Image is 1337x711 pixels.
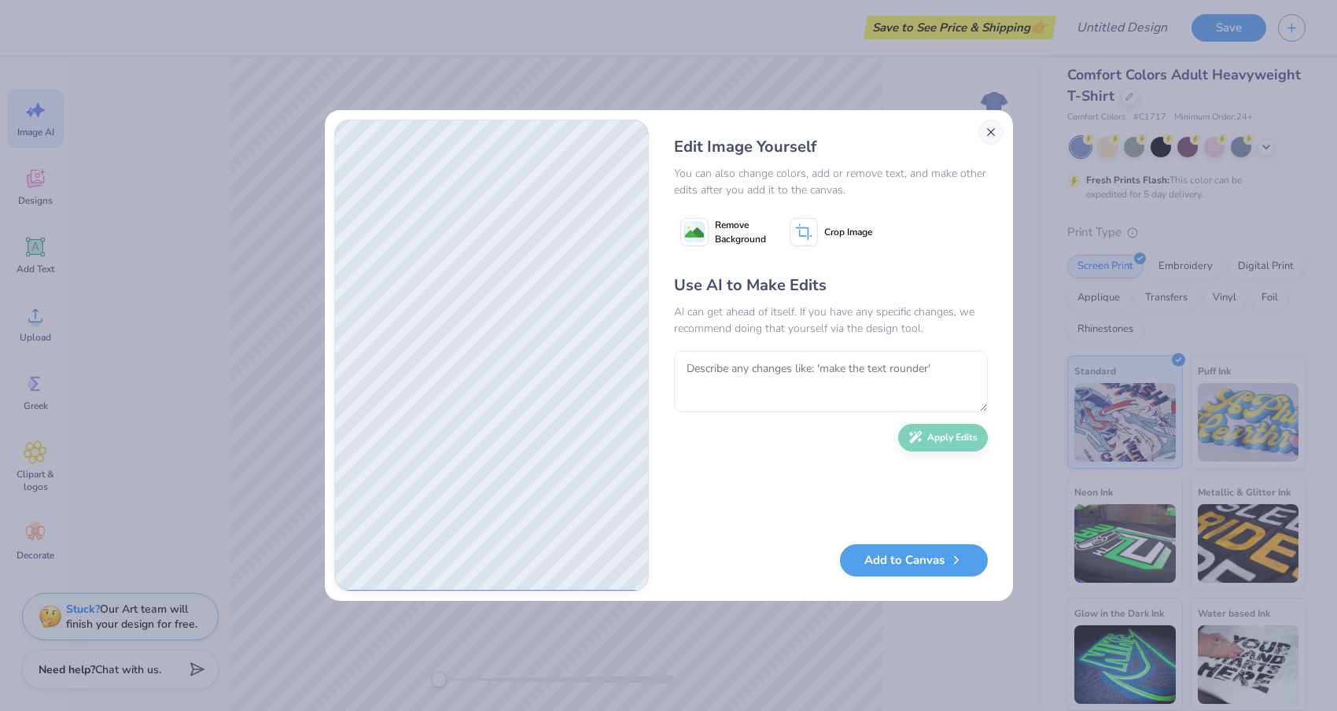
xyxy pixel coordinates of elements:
button: Close [978,120,1004,145]
div: AI can get ahead of itself. If you have any specific changes, we recommend doing that yourself vi... [674,304,988,337]
div: You can also change colors, add or remove text, and make other edits after you add it to the canvas. [674,165,988,198]
button: Remove Background [674,212,772,252]
span: Remove Background [715,218,766,246]
button: Crop Image [783,212,882,252]
div: Edit Image Yourself [674,135,988,159]
button: Add to Canvas [840,544,988,577]
span: Crop Image [824,225,872,239]
div: Use AI to Make Edits [674,274,988,297]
